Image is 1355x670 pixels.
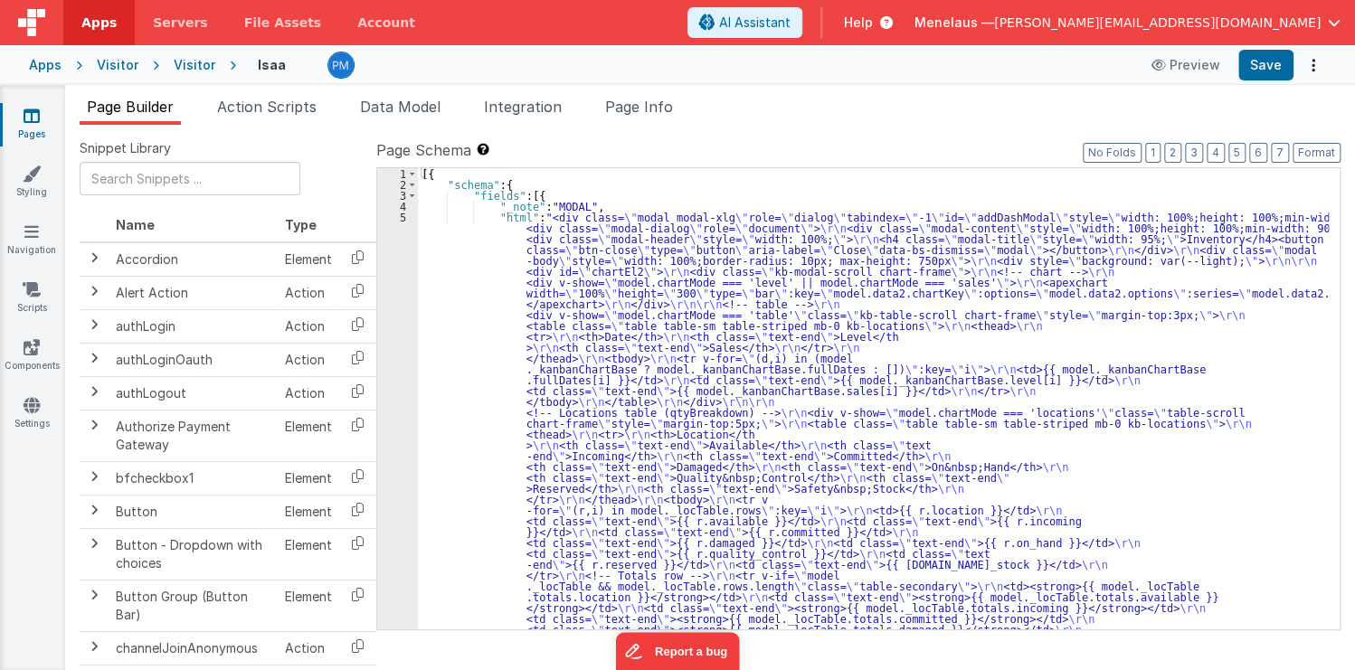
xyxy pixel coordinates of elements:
button: 2 [1164,143,1181,163]
button: Save [1238,50,1293,80]
td: Element [278,461,339,495]
div: 1 [377,168,418,179]
td: Action [278,631,339,665]
td: authLogin [109,309,278,343]
div: 2 [377,179,418,190]
td: Button - Dropdown with choices [109,528,278,580]
button: 6 [1249,143,1267,163]
span: Action Scripts [217,98,317,116]
button: 7 [1271,143,1289,163]
td: authLogout [109,376,278,410]
span: AI Assistant [719,14,791,32]
div: 4 [377,201,418,212]
td: Action [278,276,339,309]
td: channelJoinAnonymous [109,631,278,665]
span: File Assets [244,14,322,32]
input: Search Snippets ... [80,162,300,195]
iframe: Marker.io feedback button [616,632,740,670]
div: Visitor [97,56,138,74]
span: Snippet Library [80,139,171,157]
span: Data Model [360,98,441,116]
button: Format [1293,143,1341,163]
button: AI Assistant [687,7,802,38]
button: 3 [1185,143,1203,163]
td: Action [278,309,339,343]
button: 1 [1145,143,1161,163]
td: Action [278,376,339,410]
span: Integration [484,98,562,116]
td: Element [278,528,339,580]
button: Options [1301,52,1326,78]
span: Servers [153,14,207,32]
img: a12ed5ba5769bda9d2665f51d2850528 [328,52,354,78]
td: bfcheckbox1 [109,461,278,495]
button: Menelaus — [PERSON_NAME][EMAIL_ADDRESS][DOMAIN_NAME] [914,14,1341,32]
td: authLoginOauth [109,343,278,376]
td: Action [278,343,339,376]
div: 3 [377,190,418,201]
span: Help [844,14,873,32]
button: Preview [1141,51,1231,80]
button: 5 [1228,143,1246,163]
td: Element [278,410,339,461]
span: Menelaus — [914,14,994,32]
td: Element [278,242,339,277]
span: Page Info [605,98,673,116]
span: Page Builder [87,98,174,116]
td: Element [278,495,339,528]
td: Element [278,580,339,631]
span: Page Schema [376,139,471,161]
span: Apps [81,14,117,32]
span: [PERSON_NAME][EMAIL_ADDRESS][DOMAIN_NAME] [994,14,1321,32]
td: Authorize Payment Gateway [109,410,278,461]
td: Button [109,495,278,528]
button: No Folds [1083,143,1142,163]
span: Type [285,217,317,232]
div: Apps [29,56,62,74]
div: Visitor [174,56,215,74]
span: Name [116,217,155,232]
h4: lsaa [258,58,286,71]
td: Alert Action [109,276,278,309]
td: Accordion [109,242,278,277]
td: Button Group (Button Bar) [109,580,278,631]
button: 4 [1207,143,1225,163]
